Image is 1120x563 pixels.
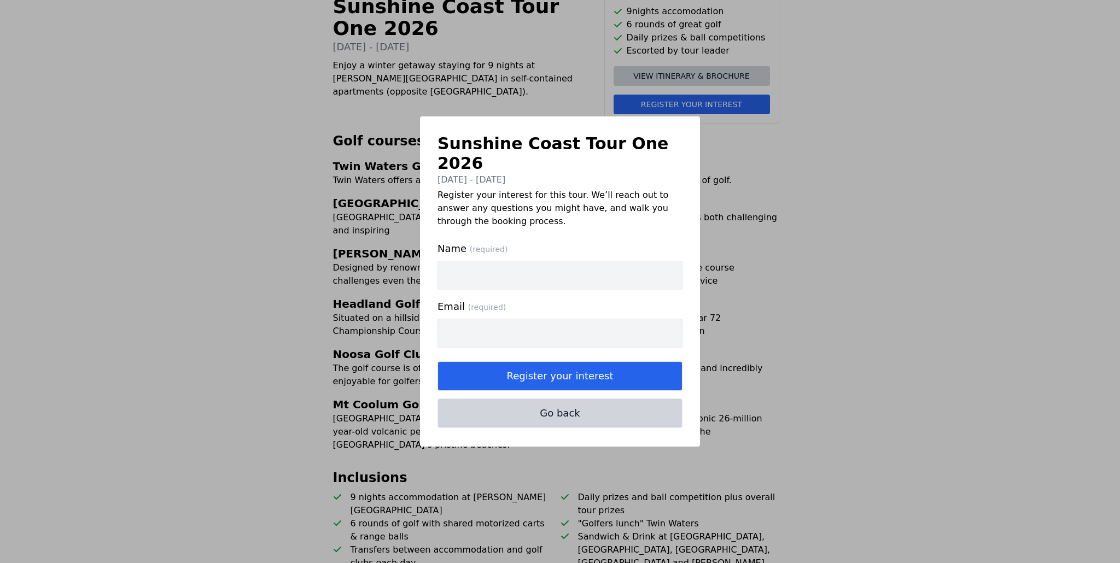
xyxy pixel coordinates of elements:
[437,299,682,314] span: Email
[437,173,682,186] div: [DATE] - [DATE]
[437,398,682,428] button: Go back
[437,261,682,290] input: Name (required)
[437,241,682,256] span: Name
[437,189,682,228] p: Register your interest for this tour. We’ll reach out to answer any questions you might have, and...
[468,303,506,312] span: (required)
[437,134,682,173] h2: Sunshine Coast Tour One 2026
[437,361,682,391] button: Register your interest
[437,319,682,348] input: Email (required)
[470,245,508,254] span: (required)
